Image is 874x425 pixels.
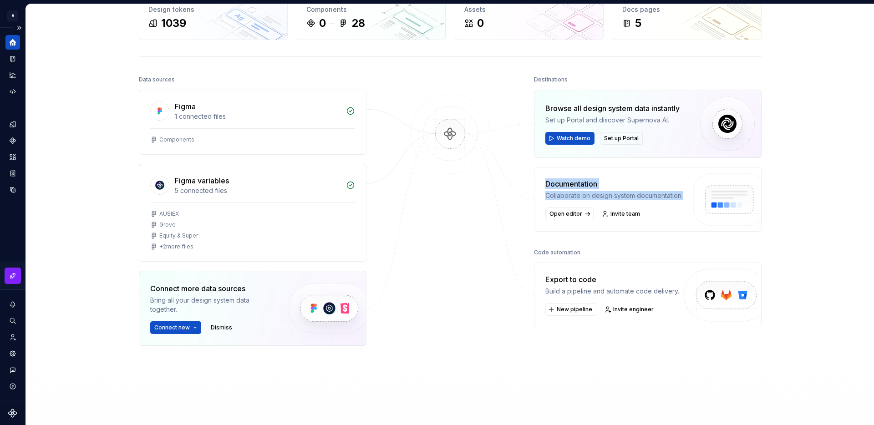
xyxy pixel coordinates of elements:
a: Code automation [5,84,20,99]
div: Assets [464,5,594,14]
span: Invite engineer [613,306,654,313]
div: Browse all design system data instantly [545,103,680,114]
div: 1 connected files [175,112,340,121]
span: New pipeline [557,306,592,313]
a: Figma variables5 connected filesAUSIEXGroveEquity & Super+2more files [139,164,366,262]
div: Set up Portal and discover Supernova AI. [545,116,680,125]
span: Invite team [610,210,640,218]
a: Design tokens [5,117,20,132]
a: Invite engineer [602,303,658,316]
div: Design tokens [148,5,278,14]
div: Figma [175,101,196,112]
span: Open editor [549,210,582,218]
div: Equity & Super [159,232,198,239]
div: Figma variables [175,175,229,186]
button: New pipeline [545,303,596,316]
a: Assets [5,150,20,164]
div: 1039 [161,16,186,30]
div: 0 [477,16,484,30]
div: Documentation [545,178,683,189]
a: Data sources [5,182,20,197]
div: Bring all your design system data together. [150,296,273,314]
a: Open editor [545,207,594,220]
div: Collaborate on design system documentation. [545,191,683,200]
div: Destinations [534,73,568,86]
button: Search ⌘K [5,314,20,328]
button: Contact support [5,363,20,377]
span: Dismiss [211,324,232,331]
button: Watch demo [545,132,595,145]
span: Set up Portal [604,135,639,142]
div: Code automation [534,246,580,259]
span: Watch demo [557,135,590,142]
div: 0 [319,16,326,30]
button: Dismiss [207,321,236,334]
div: 5 connected files [175,186,340,195]
div: AUSIEX [159,210,179,218]
div: Data sources [139,73,175,86]
a: Figma1 connected filesComponents [139,90,366,155]
div: Components [306,5,436,14]
a: Storybook stories [5,166,20,181]
button: Notifications [5,297,20,312]
a: Home [5,35,20,50]
div: Components [159,136,194,143]
button: Connect new [150,321,201,334]
div: 28 [351,16,365,30]
a: Settings [5,346,20,361]
div: Connect more data sources [150,283,273,294]
div: 5 [635,16,641,30]
span: Connect new [154,324,190,331]
div: A [7,10,18,21]
button: A [2,6,24,25]
div: + 2 more files [159,243,193,250]
a: Analytics [5,68,20,82]
button: Set up Portal [600,132,643,145]
div: Grove [159,221,176,228]
button: Expand sidebar [13,21,25,34]
div: Docs pages [622,5,752,14]
a: Invite team [599,207,644,220]
div: Build a pipeline and automate code delivery. [545,287,679,296]
div: Export to code [545,274,679,285]
a: Documentation [5,51,20,66]
a: Invite team [5,330,20,344]
a: Components [5,133,20,148]
svg: Supernova Logo [8,409,17,418]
